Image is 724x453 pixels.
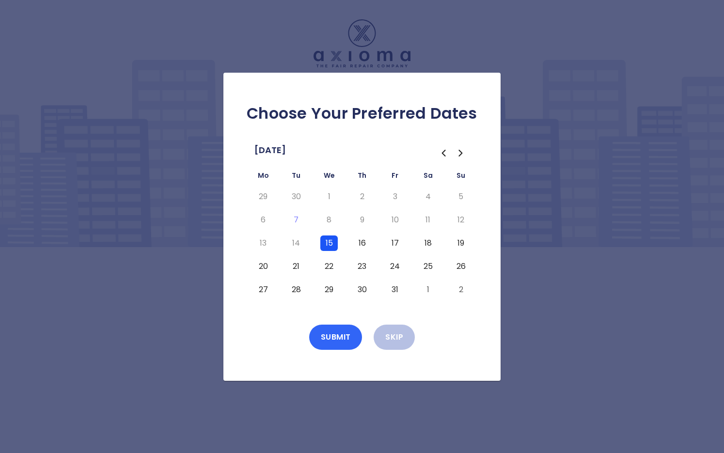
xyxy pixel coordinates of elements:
[247,170,280,185] th: Monday
[287,259,305,274] button: Tuesday, October 21st, 2025
[254,142,286,158] span: [DATE]
[435,144,452,162] button: Go to the Previous Month
[353,259,371,274] button: Thursday, October 23rd, 2025
[353,235,371,251] button: Thursday, October 16th, 2025
[320,282,338,297] button: Wednesday, October 29th, 2025
[247,170,477,301] table: October 2025
[419,259,437,274] button: Saturday, October 25th, 2025
[320,212,338,228] button: Wednesday, October 8th, 2025
[254,235,272,251] button: Monday, October 13th, 2025
[444,170,477,185] th: Sunday
[320,259,338,274] button: Wednesday, October 22nd, 2025
[452,144,470,162] button: Go to the Next Month
[239,104,485,123] h2: Choose Your Preferred Dates
[419,235,437,251] button: Saturday, October 18th, 2025
[254,212,272,228] button: Monday, October 6th, 2025
[419,189,437,204] button: Saturday, October 4th, 2025
[419,282,437,297] button: Saturday, November 1st, 2025
[313,170,346,185] th: Wednesday
[320,189,338,204] button: Wednesday, October 1st, 2025
[254,259,272,274] button: Monday, October 20th, 2025
[419,212,437,228] button: Saturday, October 11th, 2025
[452,212,470,228] button: Sunday, October 12th, 2025
[353,212,371,228] button: Thursday, October 9th, 2025
[386,212,404,228] button: Friday, October 10th, 2025
[287,189,305,204] button: Tuesday, September 30th, 2025
[314,19,410,67] img: Logo
[353,282,371,297] button: Thursday, October 30th, 2025
[386,259,404,274] button: Friday, October 24th, 2025
[287,212,305,228] button: Today, Tuesday, October 7th, 2025
[309,325,362,350] button: Submit
[386,282,404,297] button: Friday, October 31st, 2025
[452,235,470,251] button: Sunday, October 19th, 2025
[374,325,415,350] button: Skip
[346,170,378,185] th: Thursday
[254,282,272,297] button: Monday, October 27th, 2025
[452,189,470,204] button: Sunday, October 5th, 2025
[287,282,305,297] button: Tuesday, October 28th, 2025
[411,170,444,185] th: Saturday
[320,235,338,251] button: Wednesday, October 15th, 2025, selected
[452,259,470,274] button: Sunday, October 26th, 2025
[353,189,371,204] button: Thursday, October 2nd, 2025
[386,235,404,251] button: Friday, October 17th, 2025
[452,282,470,297] button: Sunday, November 2nd, 2025
[287,235,305,251] button: Tuesday, October 14th, 2025
[280,170,313,185] th: Tuesday
[378,170,411,185] th: Friday
[254,189,272,204] button: Monday, September 29th, 2025
[386,189,404,204] button: Friday, October 3rd, 2025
